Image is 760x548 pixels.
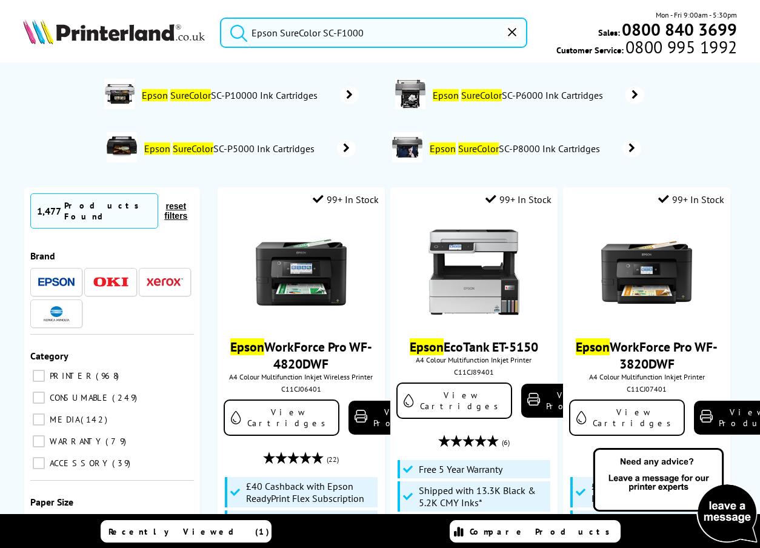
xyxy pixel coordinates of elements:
[313,193,379,206] div: 99+ In Stock
[230,338,372,372] a: EpsonWorkForce Pro WF-4820DWF
[246,480,374,504] span: £40 Cashback with Epson ReadyPrint Flex Subscription
[47,392,111,403] span: CONSUMABLE
[30,496,73,508] span: Paper Size
[33,435,45,447] input: WARRANTY 79
[33,413,45,426] input: MEDIA 142
[147,278,183,286] img: Xerox
[33,457,45,469] input: ACCESSORY 39
[410,338,444,355] mark: Epson
[230,338,264,355] mark: Epson
[396,383,512,419] a: View Cartridges
[428,132,641,165] a: Epson SureColorSC-P8000 Ink Cartridges
[656,9,737,21] span: Mon - Fri 9:00am - 5:30pm
[392,132,422,162] img: C11CE42301A0-conspage.jpg
[433,89,459,101] mark: Epson
[47,370,95,381] span: PRINTER
[47,414,79,425] span: MEDIA
[224,372,379,381] span: A4 Colour Multifunction Inkjet Wireless Printer
[428,142,604,155] span: SC-P8000 Ink Cartridges
[622,18,737,41] b: 0800 840 3699
[432,79,644,112] a: Epson SureColorSC-P6000 Ink Cartridges
[101,520,272,543] a: Recently Viewed (1)
[620,24,737,35] a: 0800 840 3699
[521,384,612,418] a: View Product
[37,205,61,217] span: 1,477
[220,18,527,48] input: Search product or brand
[224,399,339,436] a: View Cartridges
[458,142,499,155] mark: SureColor
[556,41,737,56] span: Customer Service:
[108,526,270,537] span: Recently Viewed (1)
[601,227,692,318] img: Epson-WF-3820-Front-RP-Small.jpg
[590,446,760,546] img: Open Live Chat window
[502,431,510,454] span: (6)
[470,526,616,537] span: Compare Products
[419,484,547,509] span: Shipped with 13.3K Black & 5.2K CMY Inks*
[47,458,111,469] span: ACCESSORY
[33,370,45,382] input: PRINTER 968
[64,200,152,222] div: Products Found
[96,370,122,381] span: 968
[227,384,376,393] div: C11CJ06401
[141,79,359,112] a: Epson SureColorSC-P10000 Ink Cartridges
[112,458,133,469] span: 39
[576,338,610,355] mark: Epson
[143,142,319,155] span: SC-P5000 Ink Cartridges
[144,142,170,155] mark: Epson
[572,384,721,393] div: C11CJ07401
[428,227,519,318] img: Epson-ET-5150-Front-Main-Small.jpg
[107,132,137,162] img: C11CF66001A4-conspage.jpg
[256,227,347,318] img: Epson-WF-4820-Front-RP-Small.jpg
[81,414,110,425] span: 142
[395,79,425,109] img: C11CE41301A0-conspage.jpg
[143,132,356,165] a: Epson SureColorSC-P5000 Ink Cartridges
[158,201,194,221] button: reset filters
[399,367,548,376] div: C11CJ89401
[23,19,205,47] a: Printerland Logo
[142,89,168,101] mark: Epson
[170,89,211,101] mark: SureColor
[93,277,129,287] img: OKI
[624,41,737,53] span: 0800 995 1992
[44,306,70,321] img: Konica Minolta
[47,436,104,447] span: WARRANTY
[23,19,205,45] img: Printerland Logo
[327,448,339,471] span: (22)
[112,392,140,403] span: 249
[38,278,75,287] img: Epson
[576,338,718,372] a: EpsonWorkForce Pro WF-3820DWF
[33,392,45,404] input: CONSUMABLE 249
[30,250,55,262] span: Brand
[569,399,685,436] a: View Cartridges
[461,89,502,101] mark: SureColor
[396,355,552,364] span: A4 Colour Multifunction Inkjet Printer
[598,27,620,38] span: Sales:
[348,401,439,435] a: View Product
[485,193,552,206] div: 99+ In Stock
[105,436,129,447] span: 79
[104,79,135,109] img: C11CE17001A0-conspage.jpg
[569,372,724,381] span: A4 Colour Multifunction Inkjet Printer
[173,142,213,155] mark: SureColor
[432,89,607,101] span: SC-P6000 Ink Cartridges
[419,463,502,475] span: Free 5 Year Warranty
[450,520,621,543] a: Compare Products
[430,142,456,155] mark: Epson
[658,193,724,206] div: 99+ In Stock
[30,350,68,362] span: Category
[410,338,538,355] a: EpsonEcoTank ET-5150
[141,89,322,101] span: SC-P10000 Ink Cartridges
